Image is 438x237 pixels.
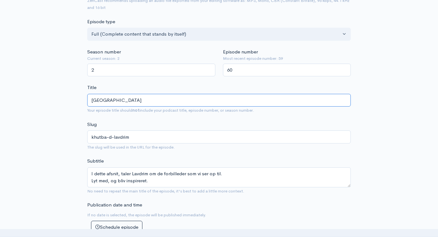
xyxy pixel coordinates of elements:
[87,64,215,77] input: Enter season number for this episode
[87,94,351,107] input: What is the episode's title?
[223,64,351,77] input: Enter episode number
[87,201,142,209] label: Publication date and time
[91,31,341,38] div: Full (Complete content that stands by itself)
[87,144,175,150] small: The slug will be used in the URL for the episode.
[87,188,244,194] small: No need to repeat the main title of the episode, it's best to add a little more context.
[223,48,258,56] label: Episode number
[87,55,215,62] small: Current season: 2
[87,121,97,128] label: Slug
[87,18,115,25] label: Episode type
[87,84,96,91] label: Title
[87,157,104,165] label: Subtitle
[87,48,121,56] label: Season number
[223,55,351,62] small: Most recent episode number: 59
[87,212,206,218] small: If no date is selected, the episode will be published immediately.
[87,130,351,143] input: title-of-episode
[87,108,254,113] small: Your episode title should include your podcast title, episode number, or season number.
[87,28,351,41] button: Full (Complete content that stands by itself)
[132,108,140,113] strong: not
[91,221,142,234] button: Schedule episode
